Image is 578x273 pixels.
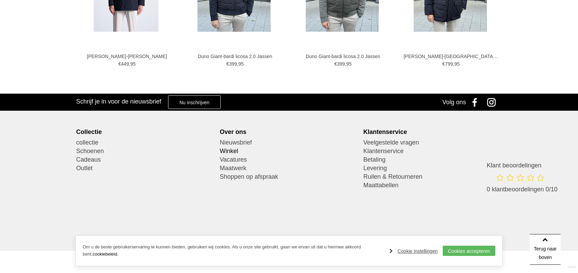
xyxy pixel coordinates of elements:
[220,147,358,155] a: Winkel
[76,164,215,173] a: Outlet
[220,173,358,181] a: Shoppen op afspraak
[530,234,561,265] a: Terug naar boven
[403,53,498,59] a: [PERSON_NAME]-[GEOGRAPHIC_DATA] Jassen
[121,61,129,67] span: 449
[80,53,174,59] a: [PERSON_NAME]-[PERSON_NAME]
[220,155,358,164] a: Vacatures
[363,181,502,190] a: Maattabellen
[118,61,121,67] span: €
[238,61,244,67] span: 95
[363,147,502,155] a: Klantenservice
[363,138,502,147] a: Veelgestelde vragen
[76,98,161,105] h3: Schrijf je in voor de nieuwsbrief
[363,155,502,164] a: Betaling
[93,251,117,257] a: cookiebeleid
[226,61,229,67] span: €
[363,164,502,173] a: Levering
[453,61,454,67] span: ,
[445,61,453,67] span: 799
[168,95,221,109] a: Nu inschrijven
[130,61,136,67] span: 95
[485,94,502,111] a: Instagram
[188,53,282,59] a: Duno Giant-bardi licosa 2.0 Jassen
[129,61,130,67] span: ,
[295,53,390,59] a: Duno Giant-bardi licosa 2.0 Jassen
[363,173,502,181] a: Ruilen & Retourneren
[220,138,358,147] a: Nieuwsbrief
[76,147,215,155] a: Schoenen
[337,61,345,67] span: 399
[468,94,485,111] a: Facebook
[220,128,358,136] div: Over ons
[443,246,495,256] a: Cookies accepteren
[389,246,438,256] a: Cookie instellingen
[568,263,576,271] a: Divide
[76,138,215,147] a: collectie
[442,94,466,111] div: Volg ons
[487,186,558,193] span: 0 klantbeoordelingen 0/10
[442,61,445,67] span: €
[229,61,237,67] span: 399
[363,128,502,136] div: Klantenservice
[76,155,215,164] a: Cadeaus
[334,61,337,67] span: €
[487,162,558,169] h3: Klant beoordelingen
[220,164,358,173] a: Maatwerk
[487,162,558,200] a: Klant beoordelingen 0 klantbeoordelingen 0/10
[346,61,352,67] span: 95
[83,244,383,258] p: Om u de beste gebruikerservaring te kunnen bieden, gebruiken wij cookies. Als u onze site gebruik...
[345,61,346,67] span: ,
[237,61,238,67] span: ,
[454,61,460,67] span: 95
[76,128,215,136] div: Collectie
